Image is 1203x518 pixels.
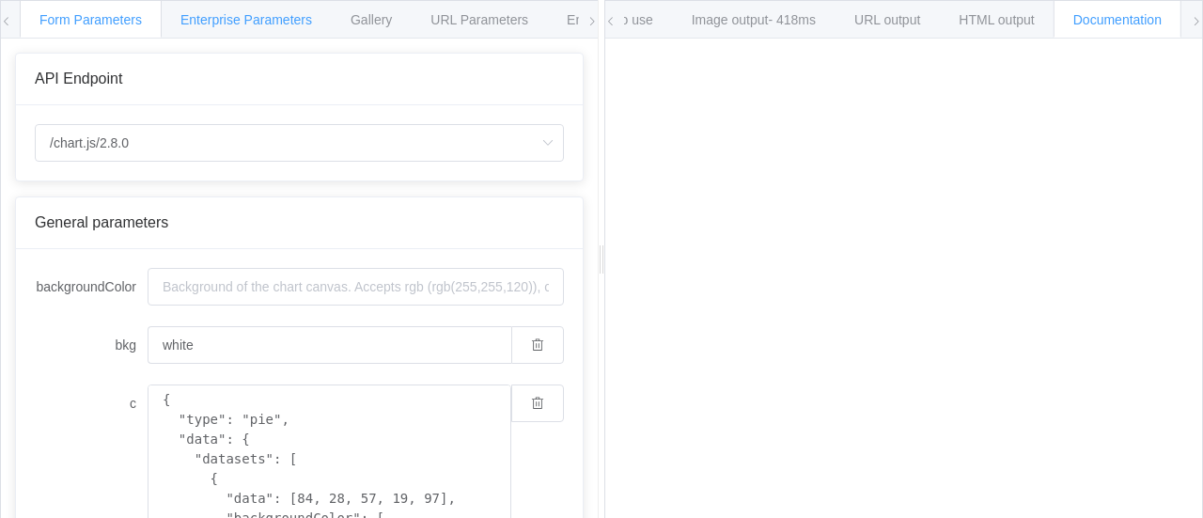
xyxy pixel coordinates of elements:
input: Select [35,124,564,162]
span: URL Parameters [430,12,528,27]
span: Enterprise Parameters [180,12,312,27]
span: URL output [854,12,920,27]
span: HTML output [959,12,1034,27]
label: c [35,385,148,422]
span: 📘 How to use [568,12,653,27]
input: Background of the chart canvas. Accepts rgb (rgb(255,255,120)), colors (red), and url-encoded hex... [148,268,564,306]
span: Environments [567,12,648,27]
span: Gallery [351,12,392,27]
span: API Endpoint [35,71,122,86]
input: Background of the chart canvas. Accepts rgb (rgb(255,255,120)), colors (red), and url-encoded hex... [148,326,511,364]
span: General parameters [35,214,168,230]
label: bkg [35,326,148,364]
label: backgroundColor [35,268,148,306]
span: Documentation [1073,12,1162,27]
span: Form Parameters [39,12,142,27]
span: - 418ms [768,12,816,27]
span: Image output [692,12,816,27]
